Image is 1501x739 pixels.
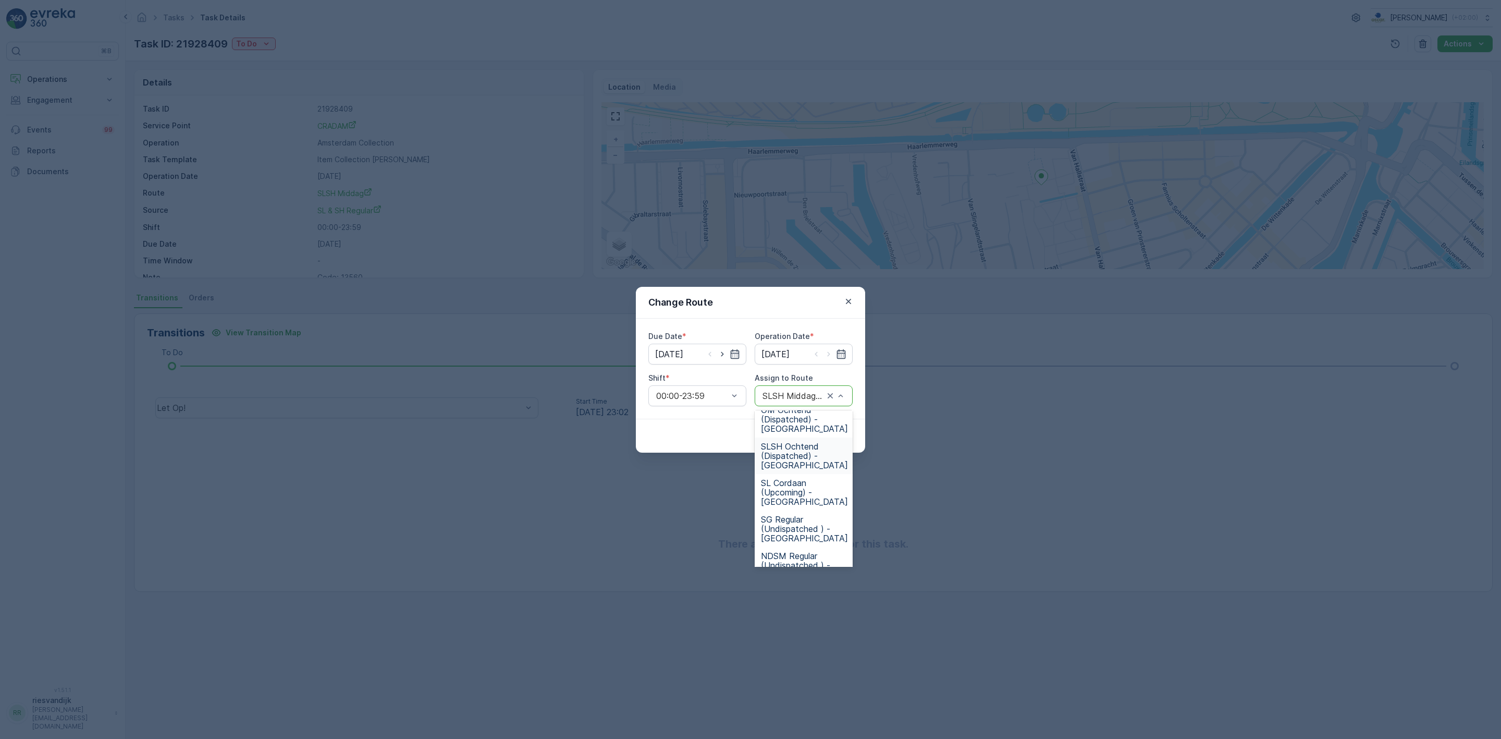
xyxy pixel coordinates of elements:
[648,344,746,365] input: dd/mm/yyyy
[648,373,666,382] label: Shift
[755,344,853,365] input: dd/mm/yyyy
[761,405,848,433] span: OM Ochtend (Dispatched) - [GEOGRAPHIC_DATA]
[648,295,713,310] p: Change Route
[761,551,848,579] span: NDSM Regular (Undispatched ) - [GEOGRAPHIC_DATA]
[755,332,810,341] label: Operation Date
[761,442,848,470] span: SLSH Ochtend (Dispatched) - [GEOGRAPHIC_DATA]
[755,373,813,382] label: Assign to Route
[761,478,848,506] span: SL Cordaan (Upcoming) - [GEOGRAPHIC_DATA]
[648,332,682,341] label: Due Date
[761,515,848,543] span: SG Regular (Undispatched ) - [GEOGRAPHIC_DATA]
